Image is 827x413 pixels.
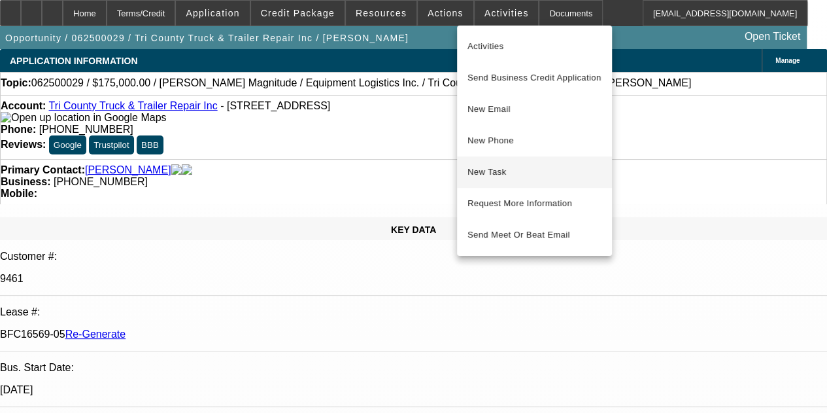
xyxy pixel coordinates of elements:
span: Request More Information [467,196,601,211]
span: New Email [467,101,601,117]
span: Send Business Credit Application [467,70,601,86]
span: New Phone [467,133,601,149]
span: Activities [467,39,601,54]
span: New Task [467,164,601,180]
span: Send Meet Or Beat Email [467,227,601,243]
